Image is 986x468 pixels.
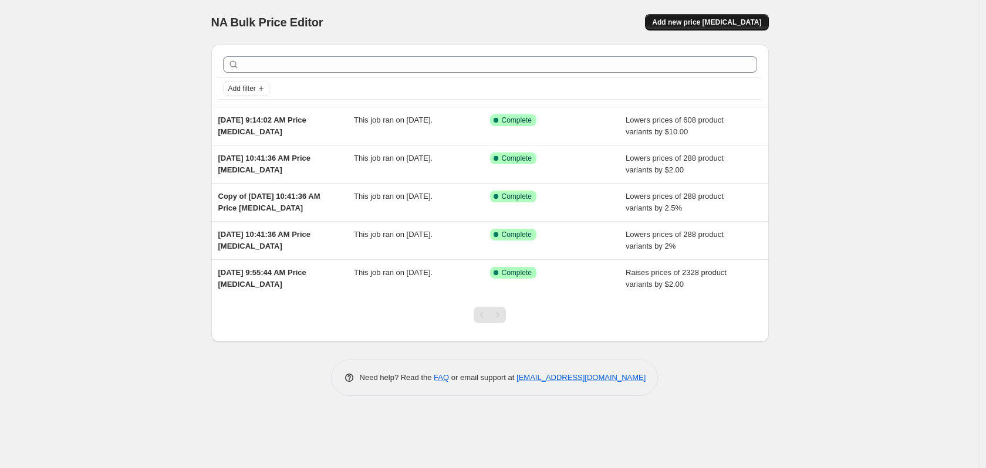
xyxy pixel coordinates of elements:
span: Complete [502,116,532,125]
span: Lowers prices of 608 product variants by $10.00 [626,116,724,136]
span: [DATE] 10:41:36 AM Price [MEDICAL_DATA] [218,154,311,174]
span: This job ran on [DATE]. [354,230,433,239]
span: Complete [502,268,532,277]
span: NA Bulk Price Editor [211,16,323,29]
button: Add new price [MEDICAL_DATA] [645,14,768,30]
span: [DATE] 9:55:44 AM Price [MEDICAL_DATA] [218,268,306,289]
span: or email support at [449,373,516,382]
span: Complete [502,192,532,201]
span: This job ran on [DATE]. [354,192,433,201]
span: Lowers prices of 288 product variants by 2.5% [626,192,724,212]
span: Complete [502,154,532,163]
span: Copy of [DATE] 10:41:36 AM Price [MEDICAL_DATA] [218,192,320,212]
span: [DATE] 9:14:02 AM Price [MEDICAL_DATA] [218,116,306,136]
span: This job ran on [DATE]. [354,268,433,277]
nav: Pagination [474,307,506,323]
span: [DATE] 10:41:36 AM Price [MEDICAL_DATA] [218,230,311,250]
span: This job ran on [DATE]. [354,154,433,162]
span: This job ran on [DATE]. [354,116,433,124]
button: Add filter [223,82,270,96]
span: Raises prices of 2328 product variants by $2.00 [626,268,727,289]
span: Add filter [228,84,256,93]
span: Add new price [MEDICAL_DATA] [652,18,761,27]
a: [EMAIL_ADDRESS][DOMAIN_NAME] [516,373,646,382]
span: Complete [502,230,532,239]
a: FAQ [434,373,449,382]
span: Need help? Read the [360,373,434,382]
span: Lowers prices of 288 product variants by 2% [626,230,724,250]
span: Lowers prices of 288 product variants by $2.00 [626,154,724,174]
